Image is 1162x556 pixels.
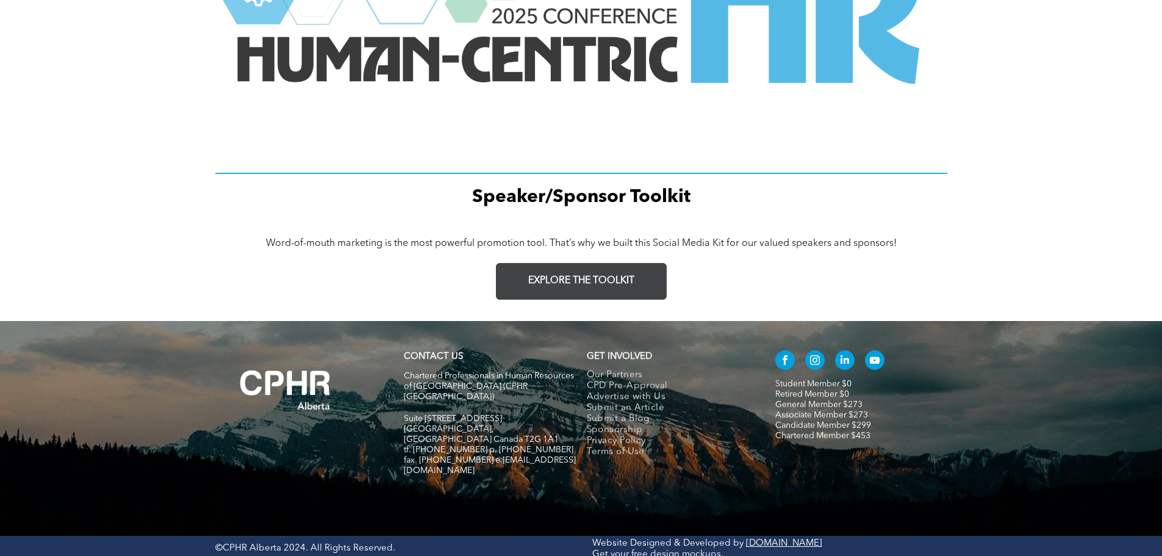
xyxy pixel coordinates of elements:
[404,352,463,361] a: CONTACT US
[587,381,750,392] a: CPD Pre-Approval
[775,411,868,419] a: Associate Member $273
[587,447,750,458] a: Terms of Use
[404,425,559,444] span: [GEOGRAPHIC_DATA], [GEOGRAPHIC_DATA] Canada T2G 1A1
[404,414,502,423] span: Suite [STREET_ADDRESS]
[404,456,576,475] span: fax. [PHONE_NUMBER] e:[EMAIL_ADDRESS][DOMAIN_NAME]
[404,372,574,401] span: Chartered Professionals in Human Resources of [GEOGRAPHIC_DATA] (CPHR [GEOGRAPHIC_DATA])
[266,239,897,248] span: Word-of-mouth marketing is the most powerful promotion tool. That’s why we built this Social Medi...
[587,414,750,425] a: Submit a Blog
[587,352,652,361] span: GET INVOLVED
[746,539,822,548] a: [DOMAIN_NAME]
[587,436,750,447] a: Privacy Policy
[215,544,395,553] span: ©CPHR Alberta 2024. All Rights Reserved.
[404,446,573,454] span: tf. [PHONE_NUMBER] p. [PHONE_NUMBER]
[835,350,855,373] a: linkedin
[215,345,356,435] img: A white background with a few lines on it
[587,392,750,403] a: Advertise with Us
[775,350,795,373] a: facebook
[587,425,750,436] a: Sponsorship
[587,370,750,381] a: Our Partners
[865,350,884,373] a: youtube
[587,403,750,414] a: Submit an Article
[775,390,849,399] a: Retired Member $0
[592,539,744,548] a: Website Designed & Developed by
[528,275,634,287] span: EXPLORE THE TOOLKIT
[775,380,852,388] a: Student Member $0
[472,188,690,206] span: Speaker/Sponsor Toolkit
[775,421,871,430] a: Candidate Member $299
[496,263,667,300] a: EXPLORE THE TOOLKIT
[775,431,870,440] a: Chartered Member $453
[805,350,825,373] a: instagram
[775,400,863,409] a: General Member $273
